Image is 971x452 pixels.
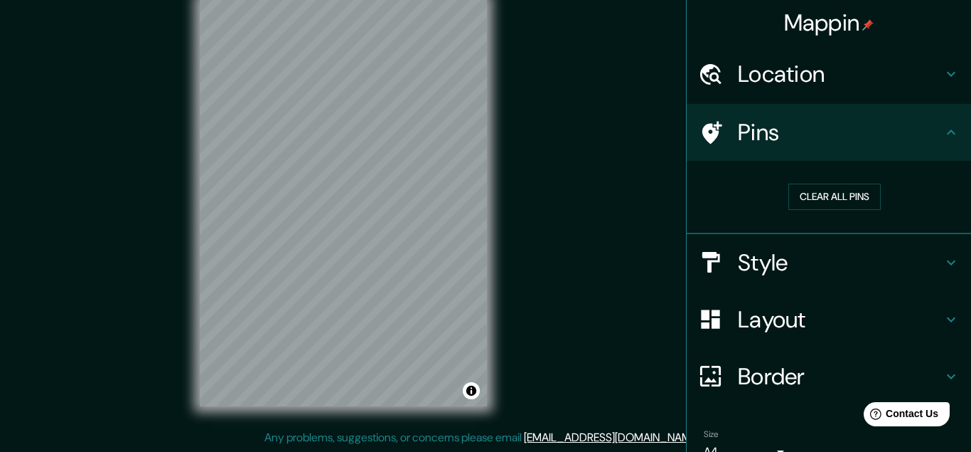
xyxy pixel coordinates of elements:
h4: Style [738,248,943,277]
h4: Mappin [784,9,874,37]
div: Location [687,46,971,103]
a: [EMAIL_ADDRESS][DOMAIN_NAME] [524,430,699,445]
iframe: Help widget launcher [844,396,955,436]
div: Style [687,234,971,291]
h4: Location [738,60,943,88]
button: Clear all pins [788,184,881,210]
h4: Layout [738,305,943,334]
div: Border [687,348,971,405]
h4: Border [738,362,943,391]
div: Pins [687,104,971,161]
img: pin-icon.png [862,19,874,31]
label: Size [704,428,719,440]
p: Any problems, suggestions, or concerns please email . [264,429,702,446]
h4: Pins [738,118,943,147]
div: Layout [687,291,971,348]
button: Toggle attribution [463,382,480,399]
